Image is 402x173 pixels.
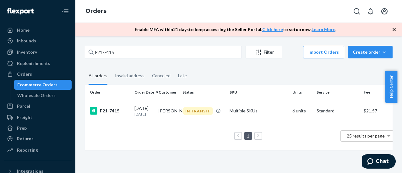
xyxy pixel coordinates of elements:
span: 25 results per page [347,133,385,138]
button: Filter [246,46,282,58]
div: [DATE] [134,105,154,117]
a: Prep [4,123,72,133]
a: Home [4,25,72,35]
th: Service [314,85,361,100]
a: Replenishments [4,58,72,68]
div: Inventory [17,49,37,55]
a: Freight [4,112,72,122]
div: Invalid address [115,68,144,84]
button: Open account menu [378,5,391,18]
div: Returns [17,136,34,142]
iframe: Opens a widget where you can chat to one of our agents [362,154,396,170]
div: All orders [89,68,107,85]
p: Enable MFA within 21 days to keep accessing the Seller Portal. to setup now. . [135,26,336,33]
th: Units [290,85,314,100]
button: Create order [348,46,393,58]
a: Inventory [4,47,72,57]
div: Late [178,68,187,84]
a: Parcel [4,101,72,111]
div: IN TRANSIT [182,107,213,115]
th: SKU [227,85,290,100]
th: Status [180,85,227,100]
a: Page 1 is your current page [246,133,251,138]
a: Click here [262,27,283,32]
div: Orders [17,71,32,77]
div: F21-7415 [90,107,129,115]
th: Order Date [132,85,156,100]
button: Import Orders [303,46,344,58]
td: $21.57 [361,100,399,122]
th: Fee [361,85,399,100]
ol: breadcrumbs [80,2,111,20]
a: Reporting [4,145,72,155]
a: Returns [4,134,72,144]
div: Replenishments [17,60,50,67]
div: Filter [246,49,282,55]
a: Orders [4,69,72,79]
td: 6 units [290,100,314,122]
a: Inbounds [4,36,72,46]
button: Close Navigation [59,5,72,18]
button: Open Search Box [350,5,363,18]
td: [PERSON_NAME] [156,100,180,122]
div: Inbounds [17,38,36,44]
div: Customer [159,89,178,95]
a: Learn More [312,27,335,32]
input: Search orders [85,46,242,58]
p: Standard [317,108,359,114]
a: Orders [85,8,106,14]
div: Parcel [17,103,30,109]
div: Ecommerce Orders [17,82,57,88]
div: Reporting [17,147,38,153]
div: Prep [17,125,27,131]
th: Order [85,85,132,100]
button: Help Center [385,71,397,103]
img: Flexport logo [7,8,34,14]
a: Wholesale Orders [14,90,72,100]
div: Home [17,27,30,33]
button: Open notifications [364,5,377,18]
div: Wholesale Orders [17,92,56,99]
div: Canceled [152,68,171,84]
a: Ecommerce Orders [14,80,72,90]
p: [DATE] [134,111,154,117]
div: Create order [353,49,388,55]
div: Freight [17,114,32,121]
td: Multiple SKUs [227,100,290,122]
